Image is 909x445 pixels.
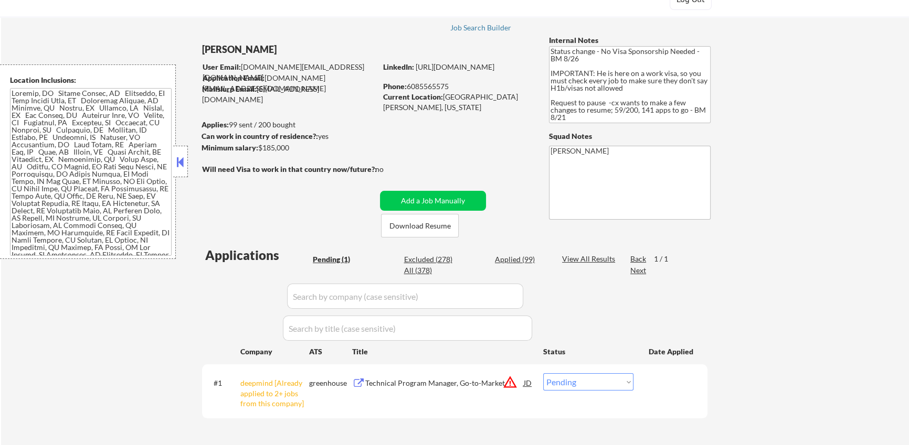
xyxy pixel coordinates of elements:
div: no [375,164,405,175]
div: Next [630,265,647,276]
strong: Mailslurp Email: [202,84,257,93]
div: 99 sent / 200 bought [202,120,376,130]
div: View All Results [562,254,618,264]
div: Date Applied [649,346,695,357]
div: Internal Notes [549,35,711,46]
a: [URL][DOMAIN_NAME] [416,62,494,71]
div: deepmind [Already applied to 2+ jobs from this company] [240,378,309,409]
div: [EMAIL_ADDRESS][DOMAIN_NAME] [202,84,376,104]
div: Location Inclusions: [10,75,172,85]
strong: Can work in country of residence?: [202,132,318,140]
div: yes [202,131,373,142]
div: Company [240,346,309,357]
input: Search by company (case sensitive) [287,284,523,309]
div: #1 [214,378,232,388]
div: Applied (99) [495,254,547,265]
strong: Minimum salary: [202,143,258,152]
strong: Phone: [383,82,407,91]
div: 6085565575 [383,81,532,92]
strong: LinkedIn: [383,62,414,71]
div: Excluded (278) [404,254,456,265]
div: Squad Notes [549,131,711,142]
div: Applications [205,249,309,262]
div: 1 / 1 [654,254,678,264]
a: Job Search Builder [450,24,511,34]
div: All (378) [404,265,456,276]
div: greenhouse [309,378,352,388]
div: Job Search Builder [450,24,511,31]
strong: User Email: [203,62,241,71]
div: Back [630,254,647,264]
div: Title [352,346,533,357]
div: [PERSON_NAME] [202,43,418,56]
div: $185,000 [202,143,376,153]
div: [DOMAIN_NAME][EMAIL_ADDRESS][DOMAIN_NAME] [203,73,376,93]
div: [GEOGRAPHIC_DATA][PERSON_NAME], [US_STATE] [383,92,532,112]
button: warning_amber [503,375,517,389]
input: Search by title (case sensitive) [283,316,532,341]
div: Pending (1) [313,254,365,265]
div: [DOMAIN_NAME][EMAIL_ADDRESS][DOMAIN_NAME] [203,62,376,82]
button: Download Resume [381,214,459,237]
button: Add a Job Manually [380,191,486,211]
strong: Current Location: [383,92,443,101]
strong: Application Email: [203,73,265,82]
div: JD [523,373,533,392]
strong: Applies: [202,120,229,129]
div: ATS [309,346,352,357]
strong: Will need Visa to work in that country now/future?: [202,165,377,173]
div: Status [543,342,633,361]
div: Technical Program Manager, Go-to-Market [365,378,524,388]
